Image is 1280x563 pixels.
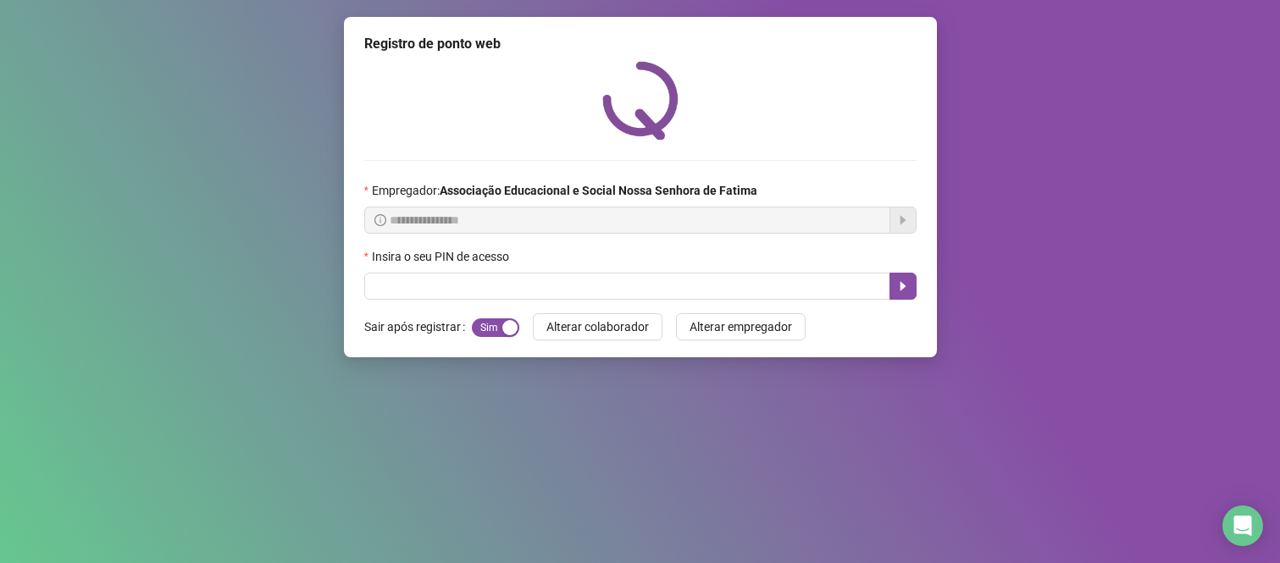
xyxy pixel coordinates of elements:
span: caret-right [896,279,910,293]
label: Sair após registrar [364,313,472,340]
label: Insira o seu PIN de acesso [364,247,520,266]
strong: Associação Educacional e Social Nossa Senhora de Fatima [440,184,757,197]
img: QRPoint [602,61,679,140]
div: Open Intercom Messenger [1222,505,1263,546]
span: info-circle [374,214,386,226]
span: Alterar empregador [690,317,792,336]
div: Registro de ponto web [364,34,917,54]
button: Alterar colaborador [533,313,662,340]
button: Alterar empregador [676,313,806,340]
span: Alterar colaborador [546,317,649,336]
span: Empregador : [372,181,757,200]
